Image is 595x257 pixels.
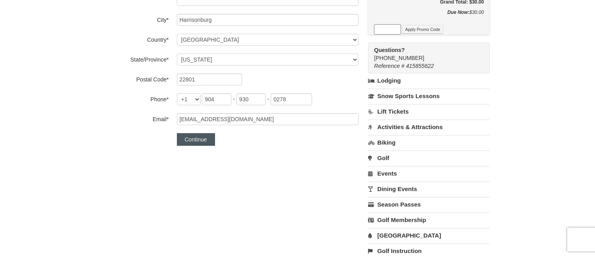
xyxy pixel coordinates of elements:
[368,228,490,243] a: [GEOGRAPHIC_DATA]
[105,93,169,103] label: Phone*
[368,135,490,150] a: Biking
[374,46,475,61] span: [PHONE_NUMBER]
[105,14,169,24] label: City*
[374,8,484,24] div: $30.00
[368,73,490,88] a: Lodging
[402,25,443,34] button: Apply Promo Code
[105,54,169,64] label: State/Province*
[368,166,490,181] a: Events
[105,73,169,83] label: Postal Code*
[177,113,359,125] input: Email
[202,93,231,105] input: xxx
[177,14,359,26] input: City
[267,96,269,102] span: -
[233,96,235,102] span: -
[368,151,490,165] a: Golf
[105,34,169,44] label: Country*
[105,113,169,123] label: Email*
[368,89,490,103] a: Snow Sports Lessons
[177,73,242,85] input: Postal Code
[374,47,405,53] strong: Questions?
[406,63,434,69] span: 415855622
[177,133,215,146] button: Continue
[447,10,469,15] strong: Due Now:
[368,120,490,134] a: Activities & Attractions
[236,93,266,105] input: xxx
[368,197,490,212] a: Season Passes
[271,93,312,105] input: xxxx
[374,63,404,69] span: Reference #
[368,104,490,119] a: Lift Tickets
[368,182,490,196] a: Dining Events
[368,213,490,227] a: Golf Membership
